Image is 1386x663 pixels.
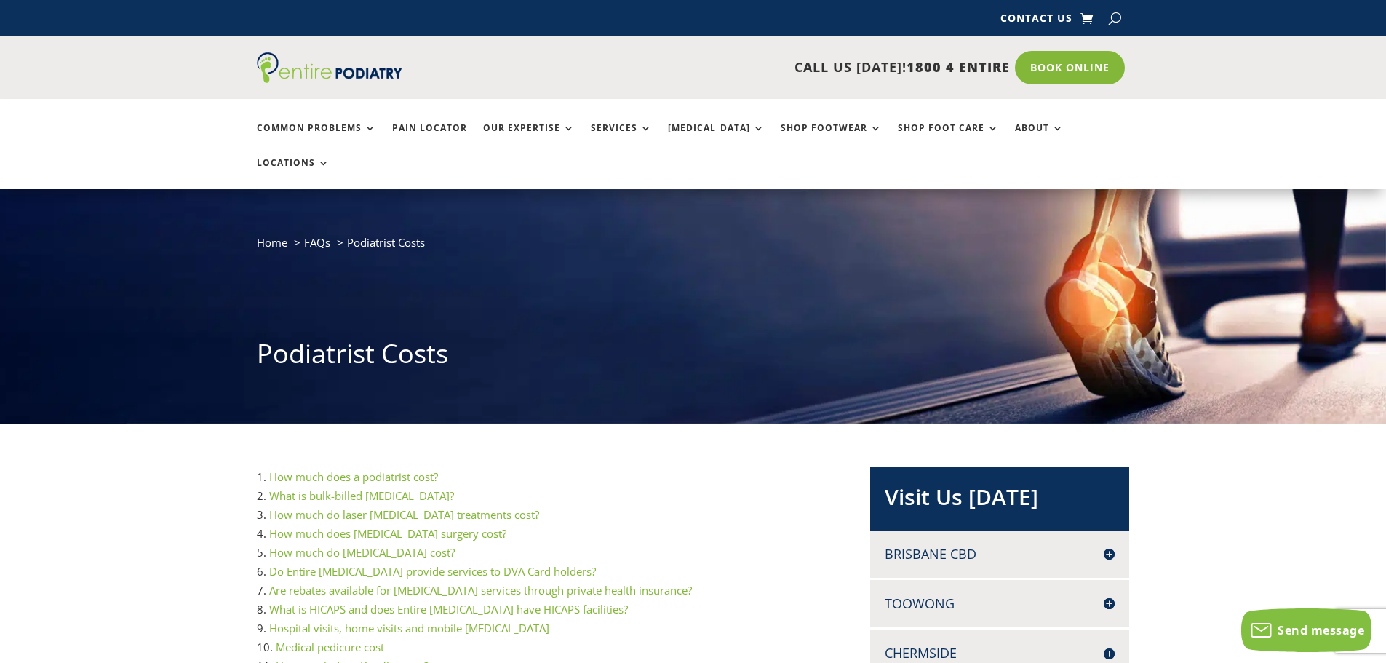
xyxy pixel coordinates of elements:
h1: Podiatrist Costs [257,336,1130,379]
button: Send message [1241,608,1371,652]
a: How much does a podiatrist cost? [269,469,438,484]
a: Home [257,235,287,250]
a: What is bulk-billed [MEDICAL_DATA]? [269,488,454,503]
a: Services [591,123,652,154]
nav: breadcrumb [257,233,1130,263]
h2: Visit Us [DATE] [885,482,1115,520]
a: How much do [MEDICAL_DATA] cost? [269,545,455,560]
span: Send message [1278,622,1364,638]
a: Book Online [1015,51,1125,84]
a: [MEDICAL_DATA] [668,123,765,154]
img: logo (1) [257,52,402,83]
h4: Chermside [885,644,1115,662]
h4: Toowong [885,595,1115,613]
a: Common Problems [257,123,376,154]
a: How much do laser [MEDICAL_DATA] treatments cost? [269,507,539,522]
span: Podiatrist Costs [347,235,425,250]
a: Entire Podiatry [257,71,402,86]
a: How much does [MEDICAL_DATA] surgery cost? [269,526,506,541]
p: CALL US [DATE]! [458,58,1010,77]
a: Do Entire [MEDICAL_DATA] provide services to DVA Card holders? [269,564,596,579]
a: Our Expertise [483,123,575,154]
a: Shop Foot Care [898,123,999,154]
h4: Brisbane CBD [885,545,1115,563]
a: Contact Us [1000,13,1072,29]
a: Pain Locator [392,123,467,154]
a: What is HICAPS and does Entire [MEDICAL_DATA] have HICAPS facilities? [269,602,628,616]
span: 1800 4 ENTIRE [907,58,1010,76]
a: Hospital visits, home visits and mobile [MEDICAL_DATA] [269,621,549,635]
a: About [1015,123,1064,154]
a: Are rebates available for [MEDICAL_DATA] services through private health insurance? [269,583,692,598]
a: FAQs [304,235,330,250]
a: Medical pedicure cost [276,640,384,654]
a: Shop Footwear [781,123,882,154]
a: Locations [257,158,330,189]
